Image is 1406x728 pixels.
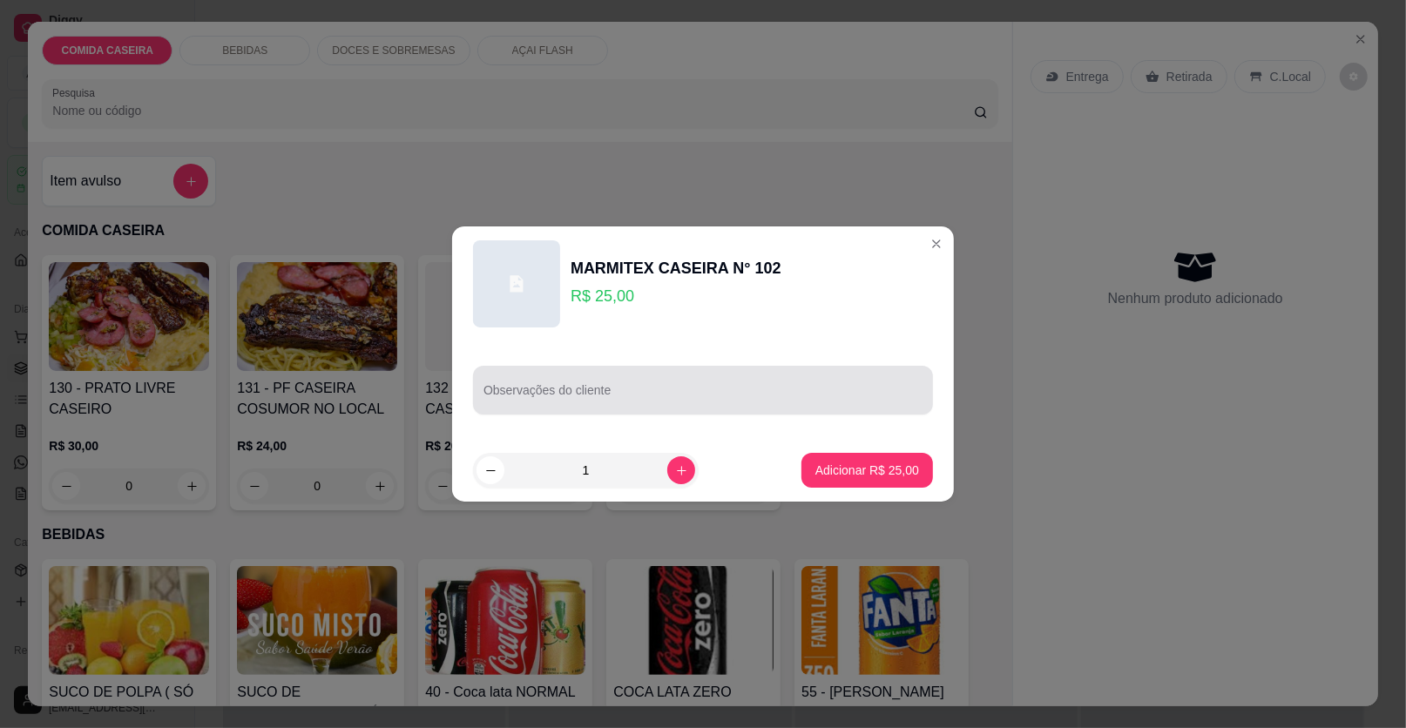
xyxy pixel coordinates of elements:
input: Observações do cliente [483,388,923,406]
div: MARMITEX CASEIRA N° 102 [571,256,781,280]
button: Adicionar R$ 25,00 [801,453,933,488]
button: increase-product-quantity [667,456,695,484]
p: R$ 25,00 [571,284,781,308]
button: Close [923,230,950,258]
button: decrease-product-quantity [477,456,504,484]
p: Adicionar R$ 25,00 [815,462,919,479]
